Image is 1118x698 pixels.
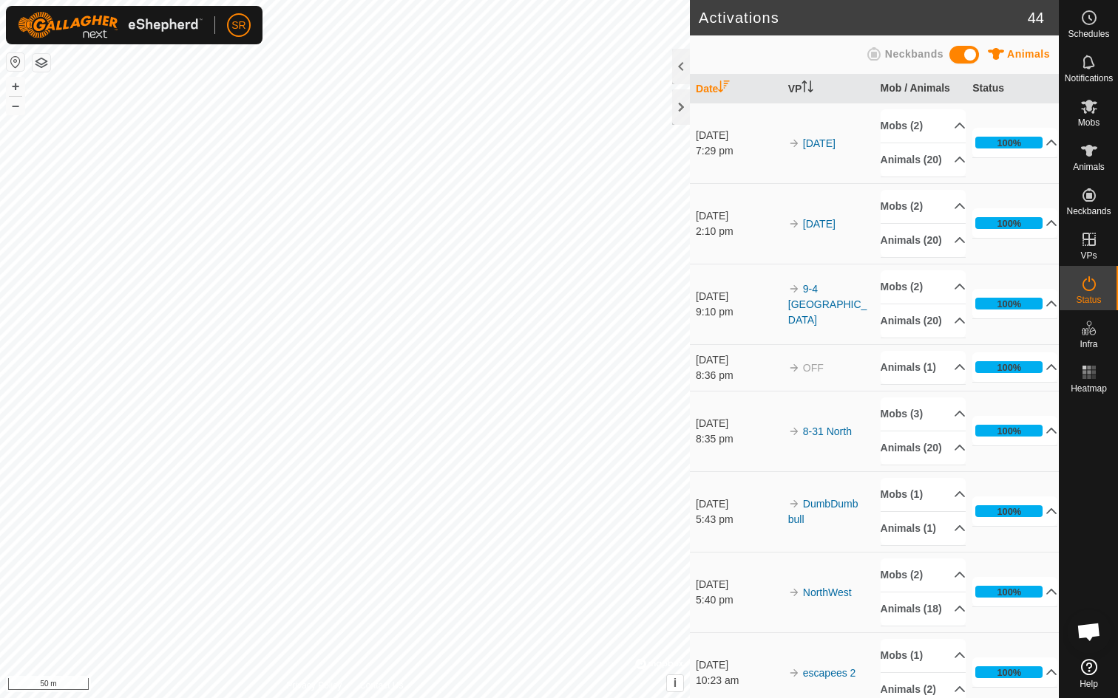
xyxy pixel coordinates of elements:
div: [DATE] [696,208,781,224]
p-accordion-header: 100% [972,128,1057,157]
div: 8:36 pm [696,368,781,383]
p-accordion-header: Animals (1) [881,351,966,384]
div: [DATE] [696,416,781,431]
span: Status [1076,295,1101,304]
div: 100% [997,136,1021,150]
span: Schedules [1068,30,1109,38]
img: arrow [788,362,800,374]
a: Help [1060,653,1118,694]
button: Reset Map [7,53,24,71]
div: 100% [975,586,1043,598]
a: NorthWest [803,586,852,598]
div: [DATE] [696,128,781,143]
p-accordion-header: Animals (1) [881,512,966,545]
div: 100% [975,217,1043,229]
div: 100% [997,504,1021,519]
div: 7:29 pm [696,143,781,159]
p-accordion-header: Mobs (3) [881,397,966,431]
img: arrow [788,425,800,437]
h2: Activations [699,9,1028,27]
div: 100% [975,505,1043,517]
img: arrow [788,667,800,679]
p-accordion-header: 100% [972,352,1057,382]
p-accordion-header: Mobs (1) [881,639,966,672]
button: + [7,78,24,95]
div: 10:23 am [696,673,781,688]
div: Open chat [1067,609,1111,654]
span: Help [1080,680,1098,688]
div: 100% [975,666,1043,678]
img: arrow [788,586,800,598]
div: 100% [997,424,1021,438]
th: Mob / Animals [875,75,967,103]
p-accordion-header: 100% [972,577,1057,606]
a: [DATE] [803,218,836,230]
img: arrow [788,498,800,510]
div: 5:43 pm [696,512,781,527]
button: – [7,97,24,114]
p-accordion-header: Mobs (2) [881,558,966,592]
p-accordion-header: 100% [972,289,1057,318]
p-sorticon: Activate to sort [718,83,730,95]
p-accordion-header: 100% [972,496,1057,526]
div: 100% [997,666,1021,680]
div: [DATE] [696,352,781,368]
p-accordion-header: Mobs (2) [881,270,966,304]
span: i [674,677,677,689]
div: [DATE] [696,496,781,512]
th: VP [782,75,875,103]
div: 100% [997,360,1021,374]
div: 100% [975,137,1043,148]
span: 44 [1028,7,1044,29]
p-accordion-header: 100% [972,657,1057,687]
img: arrow [788,137,800,149]
p-accordion-header: 100% [972,208,1057,238]
p-sorticon: Activate to sort [802,83,813,95]
button: i [667,675,683,691]
a: 8-31 North [803,425,852,437]
div: 100% [997,216,1021,230]
a: 9-4 [GEOGRAPHIC_DATA] [788,283,867,326]
span: Animals [1073,162,1105,171]
a: DumbDumb bull [788,498,858,525]
button: Map Layers [33,54,50,72]
p-accordion-header: Animals (20) [881,224,966,257]
p-accordion-header: Animals (20) [881,431,966,465]
a: Contact Us [359,679,403,692]
div: [DATE] [696,657,781,673]
img: arrow [788,218,800,230]
span: Neckbands [885,48,943,60]
div: 8:35 pm [696,431,781,447]
div: 2:10 pm [696,224,781,239]
span: Neckbands [1066,207,1111,216]
span: OFF [803,362,824,374]
span: SR [231,18,245,33]
span: Animals [1007,48,1050,60]
div: 100% [975,298,1043,309]
a: escapees 2 [803,667,856,679]
div: 100% [997,585,1021,599]
a: Privacy Policy [286,679,342,692]
div: [DATE] [696,289,781,304]
div: 9:10 pm [696,304,781,320]
img: Gallagher Logo [18,12,203,38]
div: 5:40 pm [696,592,781,608]
th: Date [690,75,782,103]
p-accordion-header: Mobs (2) [881,109,966,143]
div: 100% [975,361,1043,373]
th: Status [966,75,1059,103]
div: 100% [997,297,1021,311]
img: arrow [788,283,800,295]
p-accordion-header: 100% [972,416,1057,445]
p-accordion-header: Animals (20) [881,304,966,338]
div: [DATE] [696,577,781,592]
span: Notifications [1065,74,1113,83]
span: Infra [1080,340,1097,349]
p-accordion-header: Mobs (2) [881,190,966,223]
p-accordion-header: Animals (18) [881,592,966,626]
span: Mobs [1078,118,1100,127]
span: VPs [1080,251,1097,260]
p-accordion-header: Mobs (1) [881,478,966,511]
a: [DATE] [803,137,836,149]
p-accordion-header: Animals (20) [881,143,966,177]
